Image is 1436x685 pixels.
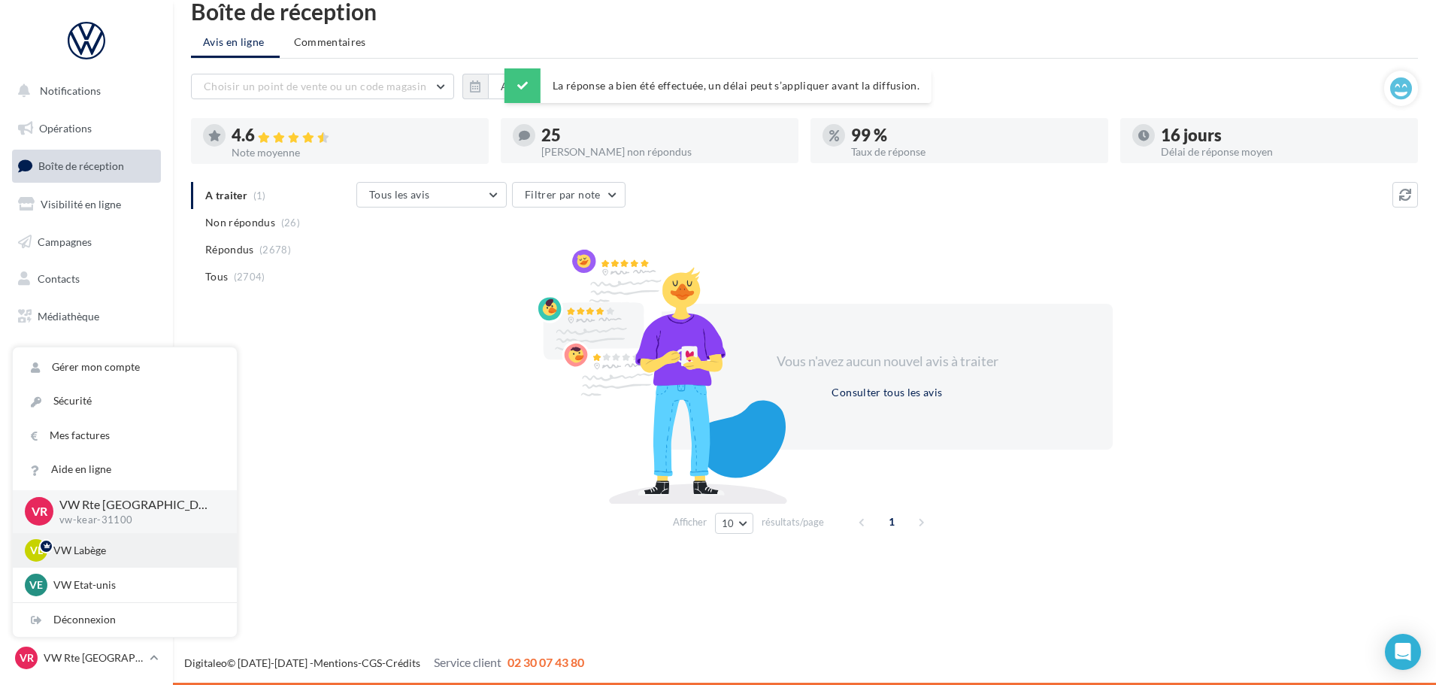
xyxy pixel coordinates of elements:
p: VW Labège [53,543,219,558]
span: Visibilité en ligne [41,198,121,211]
button: Au total [462,74,553,99]
div: 99 % [851,127,1096,144]
a: Gérer mon compte [13,350,237,384]
span: Notifications [40,84,101,97]
span: © [DATE]-[DATE] - - - [184,656,584,669]
div: [PERSON_NAME] non répondus [541,147,786,157]
span: résultats/page [762,515,824,529]
span: (2704) [234,271,265,283]
a: Campagnes DataOnDemand [9,426,164,470]
div: Note moyenne [232,147,477,158]
div: Déconnexion [13,603,237,637]
span: 02 30 07 43 80 [507,655,584,669]
span: Choisir un point de vente ou un code magasin [204,80,426,92]
span: VR [20,650,34,665]
span: Non répondus [205,215,275,230]
button: Consulter tous les avis [826,383,948,402]
span: Médiathèque [38,310,99,323]
div: Vous n'avez aucun nouvel avis à traiter [758,352,1016,371]
span: VE [29,577,43,593]
p: VW Rte [GEOGRAPHIC_DATA] [59,496,213,514]
span: VL [30,543,43,558]
a: Campagnes [9,226,164,258]
a: Sécurité [13,384,237,418]
a: Boîte de réception [9,150,164,182]
p: vw-kear-31100 [59,514,213,527]
span: Boîte de réception [38,159,124,172]
span: Opérations [39,122,92,135]
span: Afficher [673,515,707,529]
span: Contacts [38,272,80,285]
span: 1 [880,510,904,534]
button: 10 [715,513,753,534]
span: 10 [722,517,735,529]
a: Mentions [314,656,358,669]
button: Tous les avis [356,182,507,208]
button: Notifications [9,75,158,107]
div: La réponse a bien été effectuée, un délai peut s’appliquer avant la diffusion. [504,68,932,103]
a: Médiathèque [9,301,164,332]
a: PLV et print personnalisable [9,375,164,420]
a: Crédits [386,656,420,669]
button: Au total [488,74,553,99]
a: Aide en ligne [13,453,237,486]
span: Service client [434,655,501,669]
a: Contacts [9,263,164,295]
span: Tous les avis [369,188,430,201]
span: VR [32,503,47,520]
div: 25 [541,127,786,144]
span: Répondus [205,242,254,257]
button: Filtrer par note [512,182,626,208]
div: Open Intercom Messenger [1385,634,1421,670]
a: VR VW Rte [GEOGRAPHIC_DATA] [12,644,161,672]
div: Taux de réponse [851,147,1096,157]
a: Calendrier [9,338,164,370]
div: 16 jours [1161,127,1406,144]
p: VW Etat-unis [53,577,219,593]
a: Opérations [9,113,164,144]
span: (26) [281,217,300,229]
span: Campagnes [38,235,92,247]
a: Digitaleo [184,656,227,669]
p: VW Rte [GEOGRAPHIC_DATA] [44,650,144,665]
a: CGS [362,656,382,669]
div: Délai de réponse moyen [1161,147,1406,157]
span: (2678) [259,244,291,256]
a: Visibilité en ligne [9,189,164,220]
span: Commentaires [294,35,366,50]
span: Tous [205,269,228,284]
div: 4.6 [232,127,477,144]
a: Mes factures [13,419,237,453]
button: Choisir un point de vente ou un code magasin [191,74,454,99]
